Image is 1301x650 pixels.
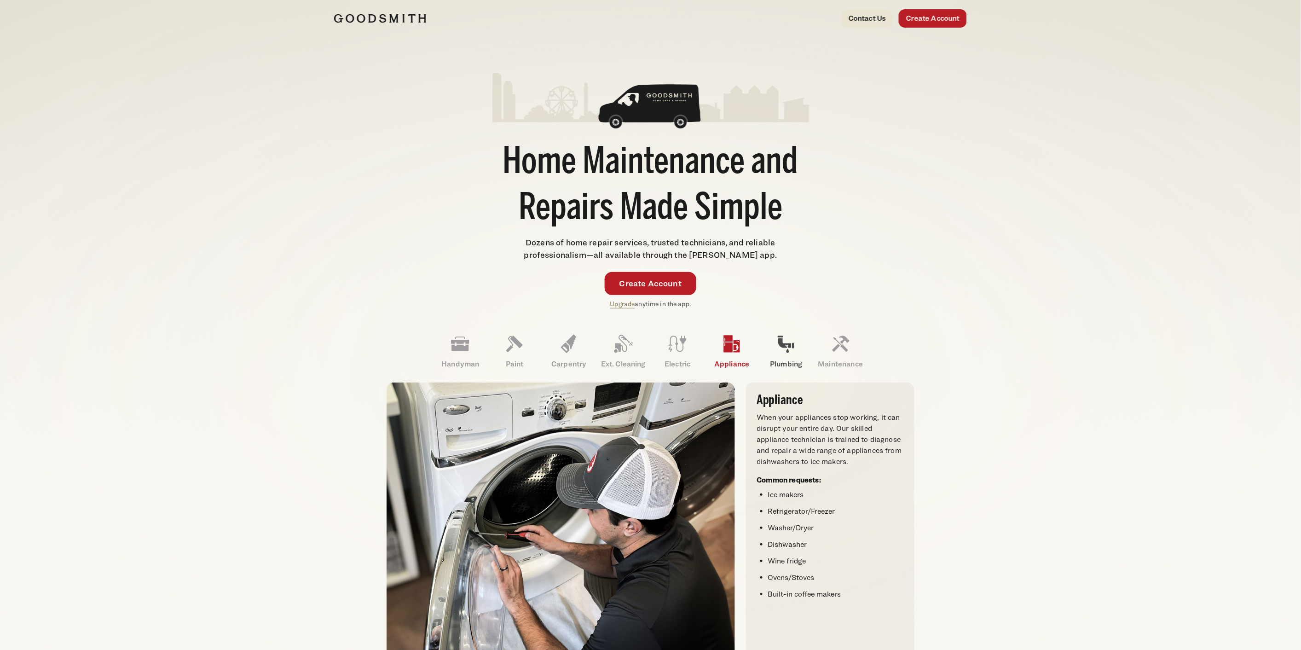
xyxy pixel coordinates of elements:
[841,9,894,28] a: Contact Us
[768,539,903,550] li: Dishwasher
[433,327,487,375] a: Handyman
[768,589,903,600] li: Built-in coffee makers
[757,394,903,406] h3: Appliance
[542,359,596,370] p: Carpentry
[610,299,691,309] p: anytime in the app.
[813,327,867,375] a: Maintenance
[605,272,697,295] a: Create Account
[650,359,705,370] p: Electric
[768,522,903,534] li: Washer/Dryer
[768,489,903,500] li: Ice makers
[768,506,903,517] li: Refrigerator/Freezer
[650,327,705,375] a: Electric
[524,238,777,260] span: Dozens of home repair services, trusted technicians, and reliable professionalism—all available t...
[596,327,650,375] a: Ext. Cleaning
[757,412,903,467] p: When your appliances stop working, it can disrupt your entire day. Our skilled appliance technici...
[705,359,759,370] p: Appliance
[596,359,650,370] p: Ext. Cleaning
[610,300,635,308] a: Upgrade
[813,359,867,370] p: Maintenance
[768,572,903,583] li: Ovens/Stoves
[487,359,542,370] p: Paint
[433,359,487,370] p: Handyman
[759,327,813,375] a: Plumbing
[492,140,809,232] h1: Home Maintenance and Repairs Made Simple
[899,9,967,28] a: Create Account
[757,476,821,484] strong: Common requests:
[334,14,426,23] img: Goodsmith
[759,359,813,370] p: Plumbing
[705,327,759,375] a: Appliance
[768,556,903,567] li: Wine fridge
[542,327,596,375] a: Carpentry
[487,327,542,375] a: Paint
